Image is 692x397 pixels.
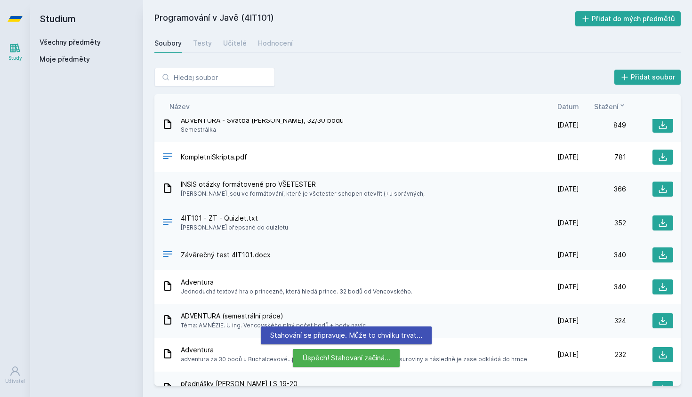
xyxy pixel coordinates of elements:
button: Přidat soubor [614,70,681,85]
span: [DATE] [557,250,579,260]
span: [DATE] [557,218,579,228]
div: Úspěch! Stahovaní začíná… [293,349,400,367]
div: Učitelé [223,39,247,48]
button: Stažení [594,102,626,111]
span: Moje předměty [40,55,90,64]
span: adventura za 30 bodů u Buchalcevové...jednoduchá adventura o Krtkovi, sbírá suroviny a následně j... [181,355,527,364]
a: Učitelé [223,34,247,53]
span: [DATE] [557,316,579,326]
span: Jednoduchá textová hra o princezně, která hledá prince. 32 bodů od Vencovského. [181,287,412,296]
span: Semestrálka [181,125,344,135]
div: 366 [579,184,626,194]
span: Stažení [594,102,619,111]
span: INSIS otázky formátovené pro VŠETESTER [181,180,425,189]
span: ADVENTURA - Svatba [PERSON_NAME], 32/30 bodů [181,116,344,125]
span: [DATE] [557,120,579,130]
span: [DATE] [557,152,579,162]
div: 324 [579,316,626,326]
div: PDF [162,151,173,164]
span: [DATE] [557,282,579,292]
a: Uživatel [2,361,28,389]
h2: Programování v Javě (4IT101) [154,11,575,26]
span: [DATE] [557,350,579,359]
a: Všechny předměty [40,38,101,46]
div: 340 [579,250,626,260]
div: 781 [579,152,626,162]
div: 149 [579,384,626,393]
span: 4IT101 - ZT - Quizlet.txt [181,214,288,223]
a: Hodnocení [258,34,293,53]
button: Název [169,102,190,111]
a: Soubory [154,34,182,53]
div: DOCX [162,248,173,262]
span: KompletniSkripta.pdf [181,152,247,162]
div: Hodnocení [258,39,293,48]
button: Přidat do mých předmětů [575,11,681,26]
span: Adventura [181,345,527,355]
span: 22. 5. 2020 [544,384,579,393]
div: Study [8,55,22,62]
span: přednášky [PERSON_NAME] LS 19-20 [181,379,298,389]
span: [DATE] [557,184,579,194]
span: ADVENTURA (semestrální práce) [181,311,367,321]
div: Uživatel [5,378,25,385]
div: 849 [579,120,626,130]
span: Závěrečný test 4IT101.docx [181,250,271,260]
div: 232 [579,350,626,359]
input: Hledej soubor [154,68,275,87]
div: Soubory [154,39,182,48]
div: 352 [579,218,626,228]
span: [PERSON_NAME] přepsané do quizletu [181,223,288,232]
div: Testy [193,39,212,48]
span: Adventura [181,278,412,287]
span: Téma: AMNÉZIE. U ing. Vencovského plný počet bodů + body navíc. [181,321,367,330]
a: Study [2,38,28,66]
div: Stahování se připravuje. Může to chvilku trvat… [261,326,432,344]
span: [PERSON_NAME] jsou ve formátování, které je všetester schopen otevřít (+u správných, [181,189,425,198]
button: Datum [557,102,579,111]
a: Testy [193,34,212,53]
div: 340 [579,282,626,292]
div: TXT [162,216,173,230]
